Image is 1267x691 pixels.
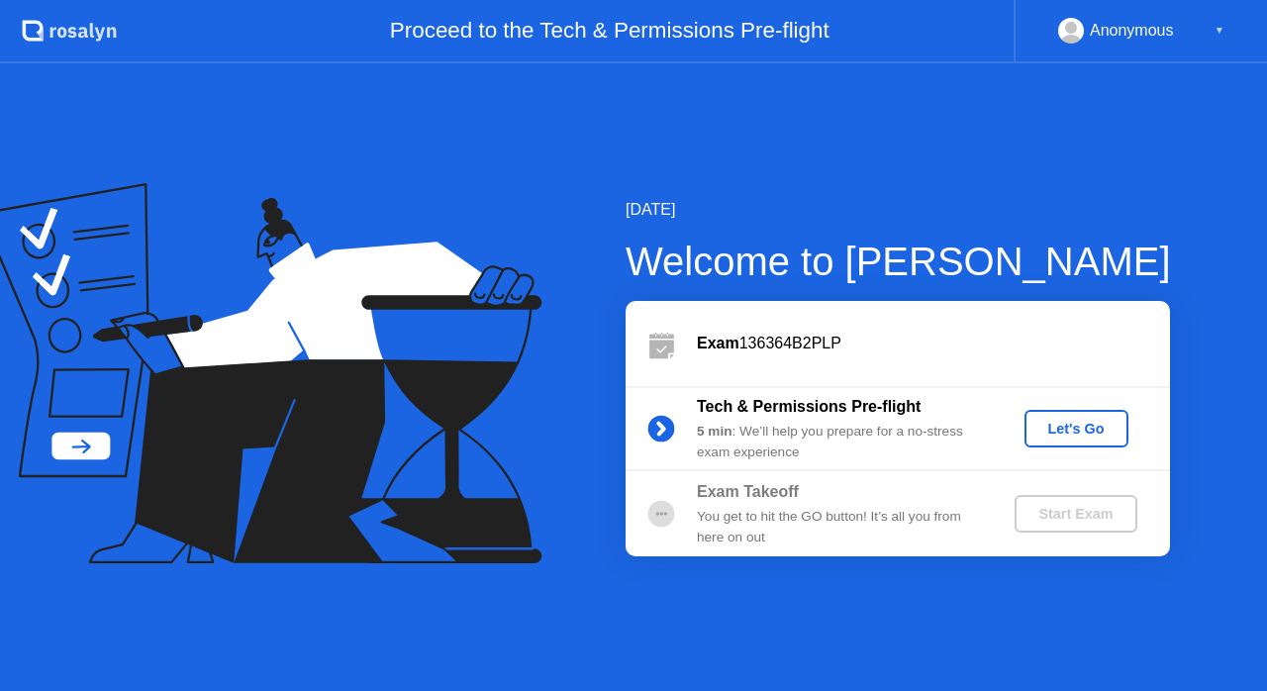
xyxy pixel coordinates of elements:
[697,483,799,500] b: Exam Takeoff
[1215,18,1224,44] div: ▼
[697,398,921,415] b: Tech & Permissions Pre-flight
[697,335,739,351] b: Exam
[697,424,732,439] b: 5 min
[697,332,1170,355] div: 136364B2PLP
[697,507,982,547] div: You get to hit the GO button! It’s all you from here on out
[1090,18,1174,44] div: Anonymous
[1032,421,1121,437] div: Let's Go
[626,232,1171,291] div: Welcome to [PERSON_NAME]
[697,422,982,462] div: : We’ll help you prepare for a no-stress exam experience
[1015,495,1136,533] button: Start Exam
[1024,410,1128,447] button: Let's Go
[626,198,1171,222] div: [DATE]
[1023,506,1128,522] div: Start Exam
